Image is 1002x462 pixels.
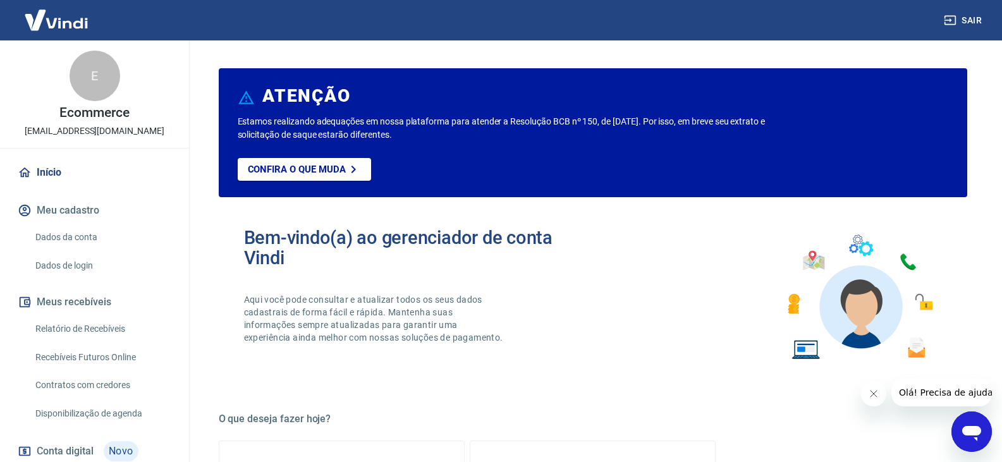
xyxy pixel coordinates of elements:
h6: ATENÇÃO [262,90,350,102]
p: Estamos realizando adequações em nossa plataforma para atender a Resolução BCB nº 150, de [DATE].... [238,115,806,142]
iframe: Mensagem da empresa [891,379,992,406]
a: Relatório de Recebíveis [30,316,174,342]
img: Vindi [15,1,97,39]
a: Disponibilização de agenda [30,401,174,427]
img: Imagem de um avatar masculino com diversos icones exemplificando as funcionalidades do gerenciado... [776,228,942,367]
a: Confira o que muda [238,158,371,181]
iframe: Fechar mensagem [861,381,886,406]
a: Dados de login [30,253,174,279]
h5: O que deseja fazer hoje? [219,413,967,425]
button: Meu cadastro [15,197,174,224]
p: Confira o que muda [248,164,346,175]
button: Meus recebíveis [15,288,174,316]
h2: Bem-vindo(a) ao gerenciador de conta Vindi [244,228,593,268]
a: Início [15,159,174,186]
span: Novo [104,441,138,461]
a: Recebíveis Futuros Online [30,344,174,370]
p: Aqui você pode consultar e atualizar todos os seus dados cadastrais de forma fácil e rápida. Mant... [244,293,506,344]
div: E [70,51,120,101]
span: Conta digital [37,442,94,460]
a: Dados da conta [30,224,174,250]
p: [EMAIL_ADDRESS][DOMAIN_NAME] [25,125,164,138]
span: Olá! Precisa de ajuda? [8,9,106,19]
a: Contratos com credores [30,372,174,398]
p: Ecommerce [59,106,130,119]
iframe: Botão para abrir a janela de mensagens [951,411,992,452]
button: Sair [941,9,987,32]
